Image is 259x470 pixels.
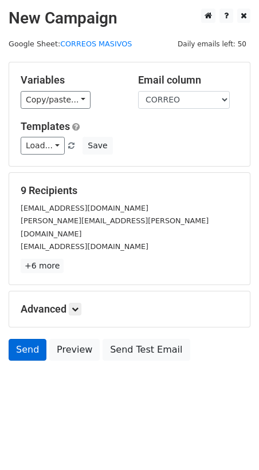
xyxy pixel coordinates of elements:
[138,74,238,86] h5: Email column
[202,415,259,470] div: Widget de chat
[21,74,121,86] h5: Variables
[21,204,148,212] small: [EMAIL_ADDRESS][DOMAIN_NAME]
[9,339,46,361] a: Send
[21,137,65,155] a: Load...
[202,415,259,470] iframe: Chat Widget
[83,137,112,155] button: Save
[9,9,250,28] h2: New Campaign
[60,40,132,48] a: CORREOS MASIVOS
[9,40,132,48] small: Google Sheet:
[21,216,209,238] small: [PERSON_NAME][EMAIL_ADDRESS][PERSON_NAME][DOMAIN_NAME]
[49,339,100,361] a: Preview
[174,38,250,50] span: Daily emails left: 50
[21,303,238,315] h5: Advanced
[21,259,64,273] a: +6 more
[103,339,190,361] a: Send Test Email
[21,91,91,109] a: Copy/paste...
[174,40,250,48] a: Daily emails left: 50
[21,184,238,197] h5: 9 Recipients
[21,120,70,132] a: Templates
[21,242,148,251] small: [EMAIL_ADDRESS][DOMAIN_NAME]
